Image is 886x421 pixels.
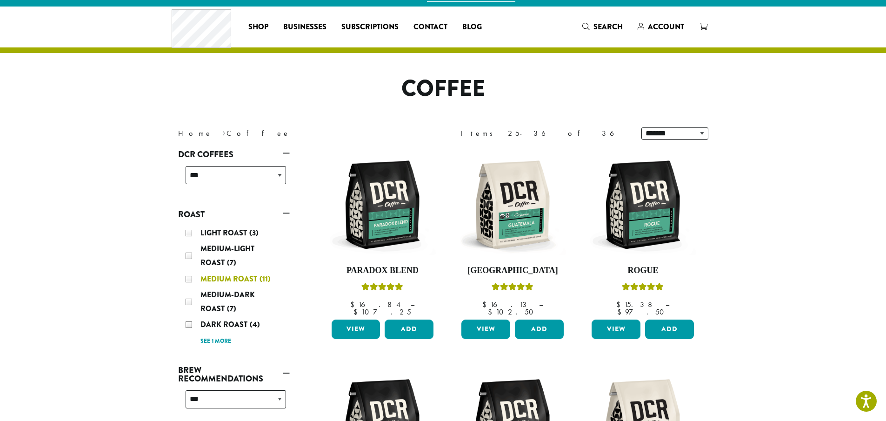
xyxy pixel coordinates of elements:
div: Rated 5.00 out of 5 [492,281,533,295]
span: – [411,300,414,309]
span: Subscriptions [341,21,399,33]
a: DCR Coffees [178,147,290,162]
div: Roast [178,222,290,351]
button: Add [385,320,433,339]
bdi: 97.50 [617,307,668,317]
a: Paradox BlendRated 5.00 out of 5 [329,151,436,316]
bdi: 15.38 [616,300,657,309]
span: Blog [462,21,482,33]
img: DCR-12oz-FTO-Guatemala-Stock-scaled.png [459,151,566,258]
span: – [539,300,543,309]
a: Brew Recommendations [178,362,290,387]
bdi: 107.25 [353,307,411,317]
h1: Coffee [171,75,715,102]
span: (11) [260,274,271,284]
a: RogueRated 5.00 out of 5 [589,151,696,316]
a: Home [178,128,213,138]
span: Dark Roast [200,319,250,330]
h4: Paradox Blend [329,266,436,276]
a: View [332,320,380,339]
div: Items 25-36 of 36 [460,128,627,139]
div: Brew Recommendations [178,387,290,420]
h4: [GEOGRAPHIC_DATA] [459,266,566,276]
h4: Rogue [589,266,696,276]
span: Medium-Dark Roast [200,289,255,314]
span: Medium-Light Roast [200,243,254,268]
span: (7) [227,257,236,268]
span: Shop [248,21,268,33]
span: Medium Roast [200,274,260,284]
bdi: 16.84 [350,300,402,309]
span: Search [593,21,623,32]
div: Rated 5.00 out of 5 [361,281,403,295]
span: Businesses [283,21,326,33]
bdi: 16.13 [482,300,530,309]
a: See 1 more [200,337,231,346]
span: (4) [250,319,260,330]
img: DCR-12oz-Paradox-Blend-Stock-scaled.png [329,151,436,258]
nav: Breadcrumb [178,128,429,139]
span: – [666,300,669,309]
a: View [592,320,640,339]
span: › [222,125,226,139]
span: $ [616,300,624,309]
img: DCR-12oz-Rogue-Stock-scaled.png [589,151,696,258]
button: Add [515,320,564,339]
span: Contact [413,21,447,33]
span: $ [617,307,625,317]
a: Roast [178,207,290,222]
span: $ [482,300,490,309]
div: DCR Coffees [178,162,290,195]
a: View [461,320,510,339]
span: $ [350,300,358,309]
button: Add [645,320,694,339]
span: $ [353,307,361,317]
bdi: 102.50 [488,307,538,317]
div: Rated 5.00 out of 5 [622,281,664,295]
a: Shop [241,20,276,34]
span: (7) [227,303,236,314]
a: Search [575,19,630,34]
span: (3) [249,227,259,238]
span: Account [648,21,684,32]
span: $ [488,307,496,317]
span: Light Roast [200,227,249,238]
a: [GEOGRAPHIC_DATA]Rated 5.00 out of 5 [459,151,566,316]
